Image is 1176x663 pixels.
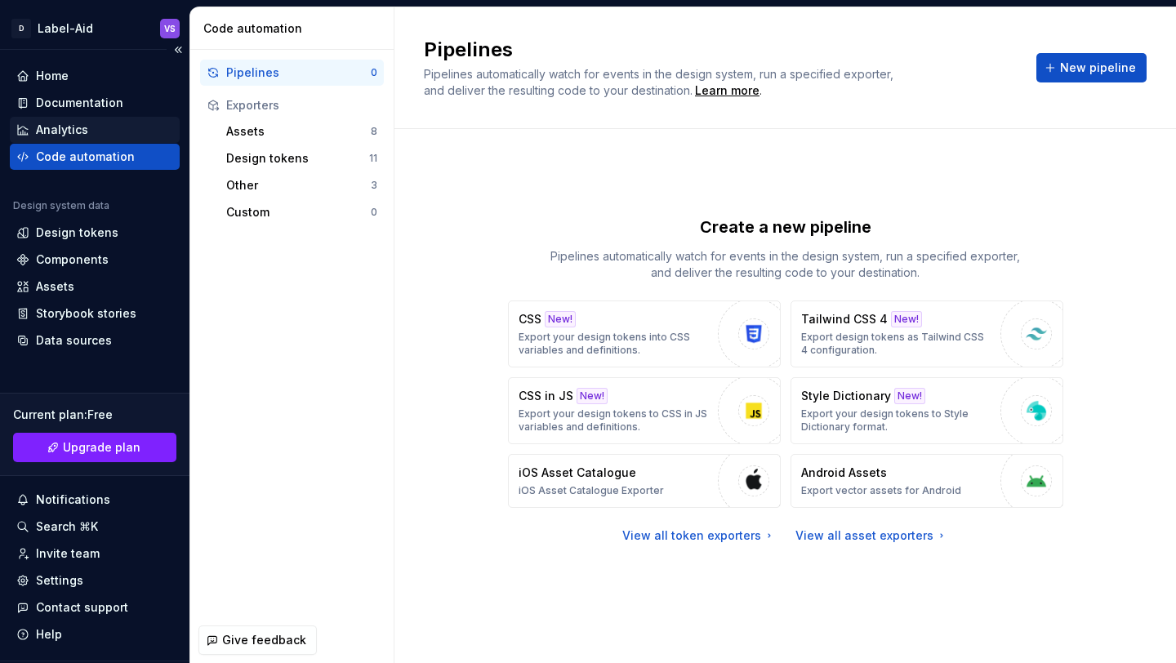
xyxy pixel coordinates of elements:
div: 0 [371,206,377,219]
div: Invite team [36,545,100,562]
button: Tailwind CSS 4New!Export design tokens as Tailwind CSS 4 configuration. [791,300,1063,367]
div: Assets [36,278,74,295]
p: Tailwind CSS 4 [801,311,888,327]
p: Style Dictionary [801,388,891,404]
p: Export your design tokens into CSS variables and definitions. [519,331,710,357]
button: Design tokens11 [220,145,384,171]
div: Documentation [36,95,123,111]
div: 11 [369,152,377,165]
a: View all token exporters [622,527,776,544]
div: Code automation [36,149,135,165]
button: Help [10,621,180,647]
div: New! [577,388,608,404]
button: Style DictionaryNew!Export your design tokens to Style Dictionary format. [791,377,1063,444]
div: Design tokens [36,225,118,241]
div: New! [545,311,576,327]
div: 0 [371,66,377,79]
p: Pipelines automatically watch for events in the design system, run a specified exporter, and deli... [541,248,1031,281]
button: Pipelines0 [200,60,384,86]
div: Help [36,626,62,643]
p: iOS Asset Catalogue Exporter [519,484,664,497]
div: Settings [36,572,83,589]
a: View all asset exporters [795,527,948,544]
button: Search ⌘K [10,514,180,540]
a: Home [10,63,180,89]
p: CSS in JS [519,388,573,404]
p: Android Assets [801,465,887,481]
a: Assets [10,274,180,300]
button: DLabel-AidVS [3,11,186,46]
div: Exporters [226,97,377,113]
a: Analytics [10,117,180,143]
a: Documentation [10,90,180,116]
button: Android AssetsExport vector assets for Android [791,454,1063,508]
div: Design tokens [226,150,369,167]
button: iOS Asset CatalogueiOS Asset Catalogue Exporter [508,454,781,508]
div: D [11,19,31,38]
div: 3 [371,179,377,192]
p: Export design tokens as Tailwind CSS 4 configuration. [801,331,992,357]
a: Storybook stories [10,300,180,327]
div: Storybook stories [36,305,136,322]
button: Assets8 [220,118,384,145]
div: Contact support [36,599,128,616]
button: CSS in JSNew!Export your design tokens to CSS in JS variables and definitions. [508,377,781,444]
p: Export your design tokens to CSS in JS variables and definitions. [519,407,710,434]
p: CSS [519,311,541,327]
div: Analytics [36,122,88,138]
a: Design tokens [10,220,180,246]
span: Pipelines automatically watch for events in the design system, run a specified exporter, and deli... [424,67,897,97]
div: Current plan : Free [13,407,176,423]
div: 8 [371,125,377,138]
div: Home [36,68,69,84]
div: New! [891,311,922,327]
p: Export your design tokens to Style Dictionary format. [801,407,992,434]
div: Data sources [36,332,112,349]
button: Collapse sidebar [167,38,189,61]
div: Other [226,177,371,194]
button: New pipeline [1036,53,1147,82]
div: Search ⌘K [36,518,98,535]
div: New! [894,388,925,404]
a: Upgrade plan [13,433,176,462]
h2: Pipelines [424,37,1017,63]
div: Design system data [13,199,109,212]
button: Other3 [220,172,384,198]
div: Pipelines [226,65,371,81]
a: Invite team [10,541,180,567]
span: New pipeline [1060,60,1136,76]
div: VS [164,22,176,35]
button: CSSNew!Export your design tokens into CSS variables and definitions. [508,300,781,367]
p: iOS Asset Catalogue [519,465,636,481]
div: Notifications [36,492,110,508]
div: Code automation [203,20,387,37]
a: Code automation [10,144,180,170]
span: Upgrade plan [63,439,140,456]
a: Settings [10,567,180,594]
button: Give feedback [198,625,317,655]
button: Notifications [10,487,180,513]
div: Assets [226,123,371,140]
p: Create a new pipeline [700,216,871,238]
div: Custom [226,204,371,220]
div: Components [36,251,109,268]
span: . [693,85,762,97]
button: Contact support [10,594,180,621]
a: Components [10,247,180,273]
a: Learn more [695,82,759,99]
a: Data sources [10,327,180,354]
p: Export vector assets for Android [801,484,961,497]
span: Give feedback [222,632,306,648]
div: Label-Aid [38,20,93,37]
button: Custom0 [220,199,384,225]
